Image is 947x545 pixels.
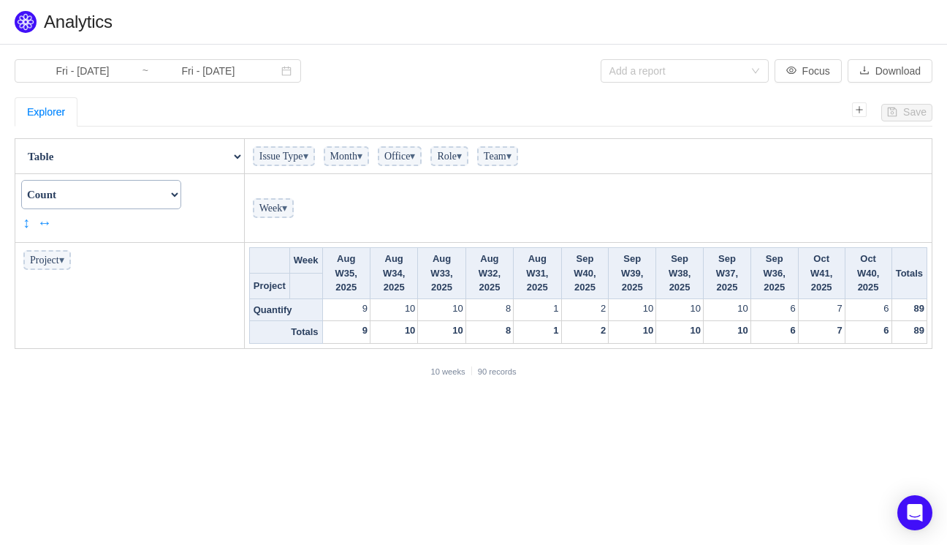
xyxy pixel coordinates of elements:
[750,321,798,344] td: 6
[561,321,609,344] td: 2
[750,298,798,321] td: 6
[891,321,927,344] td: 89
[477,146,518,166] span: Team
[289,248,322,274] th: Week
[378,146,422,166] span: Office
[249,321,322,344] th: Totals
[15,11,37,33] img: Quantify
[609,248,656,299] th: Sep W39, 2025
[775,59,842,83] button: icon: eyeFocus
[845,298,891,321] td: 6
[23,63,142,79] input: Start date
[852,102,867,117] i: icon: plus
[465,248,513,299] th: Aug W32, 2025
[881,104,932,121] button: icon: saveSave
[322,321,370,344] td: 9
[23,250,71,270] span: Project
[506,151,511,162] span: ▾
[656,321,704,344] td: 10
[704,248,751,299] th: Sep W37, 2025
[561,298,609,321] td: 2
[253,198,294,218] span: Week
[798,321,845,344] td: 7
[27,98,65,126] div: Explorer
[514,298,561,321] td: 1
[609,64,744,78] div: Add a report
[249,273,289,298] th: Project
[704,298,751,321] td: 10
[891,248,927,299] th: Totals
[609,321,656,344] td: 10
[751,67,760,77] i: icon: down
[370,321,417,344] td: 10
[410,151,415,162] span: ▾
[324,146,369,166] span: Month
[370,298,417,321] td: 10
[322,298,370,321] td: 9
[281,66,292,76] i: icon: calendar
[465,321,513,344] td: 8
[798,298,845,321] td: 7
[370,248,417,299] th: Aug W34, 2025
[561,248,609,299] th: Sep W40, 2025
[465,298,513,321] td: 8
[845,321,891,344] td: 6
[59,255,64,266] span: ▾
[897,495,932,530] div: Open Intercom Messenger
[44,12,113,31] span: Analytics
[418,248,465,299] th: Aug W33, 2025
[891,298,927,321] td: 89
[37,211,48,233] a: ↔
[418,298,465,321] td: 10
[149,63,267,79] input: End date
[303,151,308,162] span: ▾
[253,146,315,166] span: Issue Type
[430,367,465,376] small: 10 weeks
[656,248,704,299] th: Sep W38, 2025
[418,321,465,344] td: 10
[430,146,468,166] span: Role
[656,298,704,321] td: 10
[609,298,656,321] td: 10
[798,248,845,299] th: Oct W41, 2025
[514,321,561,344] td: 1
[704,321,751,344] td: 10
[249,298,322,321] th: Quantify
[848,59,932,83] button: icon: downloadDownload
[478,367,517,376] small: 90 records
[845,248,891,299] th: Oct W40, 2025
[514,248,561,299] th: Aug W31, 2025
[282,203,287,214] span: ▾
[457,151,462,162] span: ▾
[23,211,34,233] a: ↕
[750,248,798,299] th: Sep W36, 2025
[322,248,370,299] th: Aug W35, 2025
[357,151,362,162] span: ▾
